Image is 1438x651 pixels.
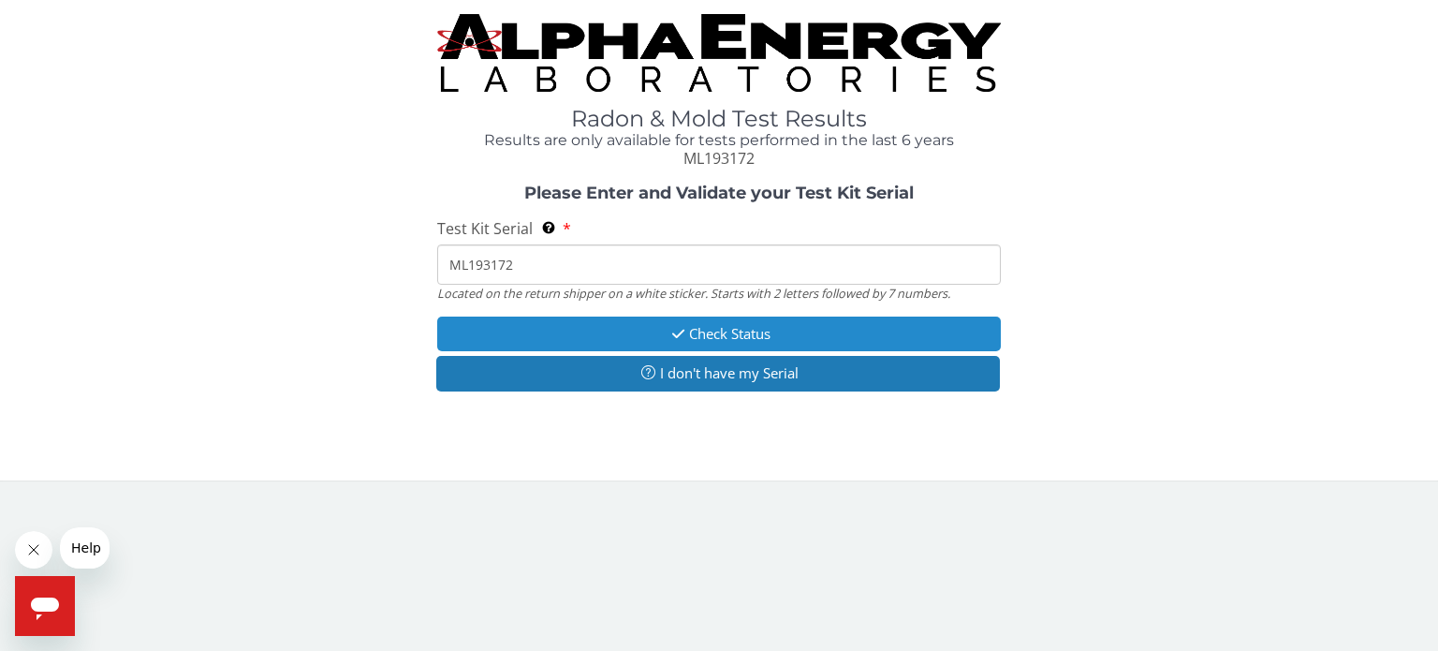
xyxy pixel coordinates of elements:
[437,107,1001,131] h1: Radon & Mold Test Results
[524,183,914,203] strong: Please Enter and Validate your Test Kit Serial
[437,14,1001,92] img: TightCrop.jpg
[437,132,1001,149] h4: Results are only available for tests performed in the last 6 years
[15,531,52,569] iframe: Close message
[436,356,1000,391] button: I don't have my Serial
[15,576,75,636] iframe: Button to launch messaging window
[437,285,1001,302] div: Located on the return shipper on a white sticker. Starts with 2 letters followed by 7 numbers.
[437,317,1001,351] button: Check Status
[60,527,110,569] iframe: Message from company
[437,218,533,239] span: Test Kit Serial
[683,148,755,169] span: ML193172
